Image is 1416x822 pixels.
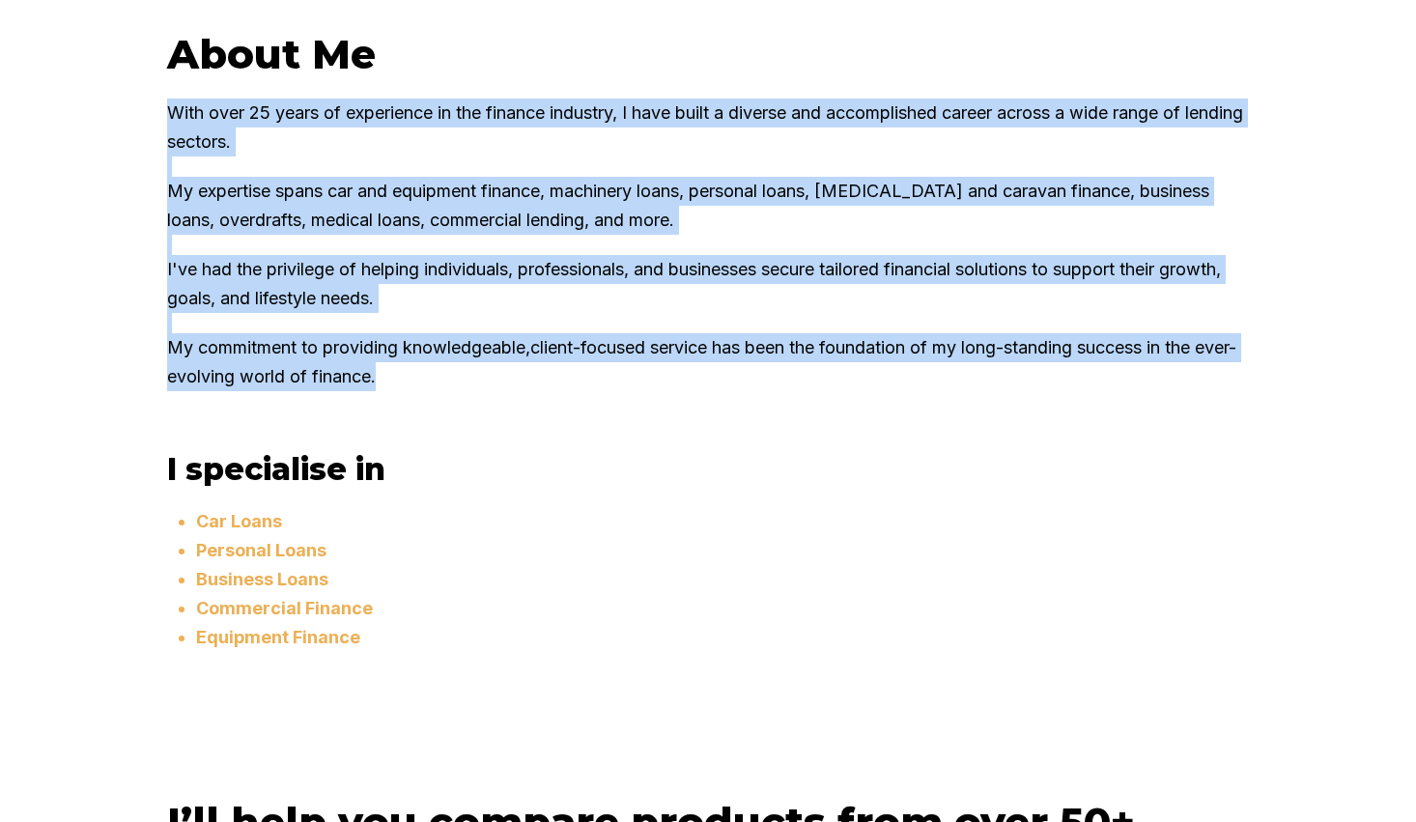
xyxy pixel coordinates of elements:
p: With over 25 years of experience in the finance industry, I have built a diverse and accomplished... [167,99,1249,156]
a: Personal Loans [196,540,326,560]
li: Commercial Finance [196,594,1249,623]
p: I've had the privilege of helping individuals, professionals, and businesses secure tailored fina... [167,255,1249,313]
h3: I specialise in [167,450,1249,488]
p: My expertise spans car and equipment finance, machinery loans, personal loans, [MEDICAL_DATA] and... [167,177,1249,235]
p: My commitment to providing knowledgeable,client-focused service has been the foundation of my lon... [167,333,1249,391]
a: Business Loans [196,569,328,589]
h2: About Me [167,29,1249,79]
a: Equipment Finance [196,627,360,647]
a: Car Loans [196,511,282,531]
